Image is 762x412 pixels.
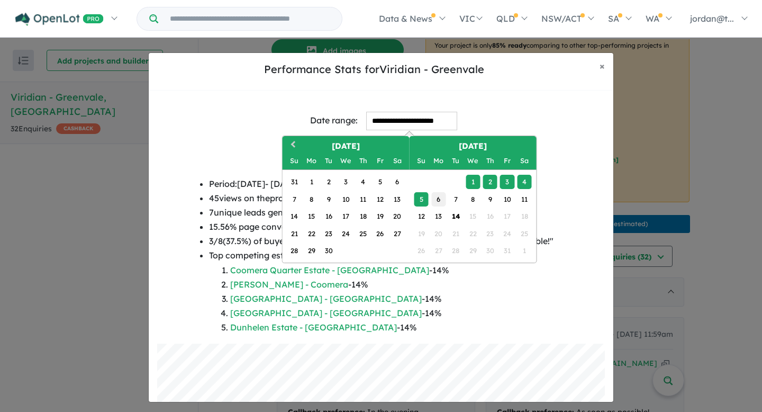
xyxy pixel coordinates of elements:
div: Sunday [414,154,429,168]
div: Not available Tuesday, October 21st, 2025 [449,226,463,240]
img: Openlot PRO Logo White [15,13,104,26]
div: Choose Monday, September 15th, 2025 [304,209,319,223]
div: Not available Saturday, October 25th, 2025 [517,226,531,240]
div: Choose Sunday, October 5th, 2025 [414,192,429,206]
div: Choose Saturday, September 6th, 2025 [390,175,404,189]
div: Saturday [390,154,404,168]
div: Not available Monday, October 27th, 2025 [431,244,446,258]
div: Not available Tuesday, October 28th, 2025 [449,244,463,258]
div: Not available Wednesday, October 15th, 2025 [466,209,480,223]
div: Not available Wednesday, October 22nd, 2025 [466,226,480,240]
div: Choose Wednesday, October 1st, 2025 [466,175,480,189]
h2: [DATE] [410,140,537,153]
div: Friday [500,154,514,168]
li: 15.56 % page conversion [209,220,554,234]
div: Choose Friday, October 10th, 2025 [500,192,514,206]
div: Choose Saturday, September 13th, 2025 [390,192,404,206]
a: Coomera Quarter Estate - [GEOGRAPHIC_DATA] [230,265,429,275]
div: Choose Wednesday, September 24th, 2025 [339,226,353,240]
a: Dunhelen Estate - [GEOGRAPHIC_DATA] [230,322,397,333]
div: Choose Tuesday, September 16th, 2025 [321,209,335,223]
div: Choose Wednesday, September 17th, 2025 [339,209,353,223]
a: [PERSON_NAME] - Coomera [230,279,348,290]
div: Choose Monday, September 1st, 2025 [304,175,319,189]
li: Period: [DATE] - [DATE] [209,177,554,191]
div: Choose Friday, October 3rd, 2025 [500,175,514,189]
div: Not available Saturday, November 1st, 2025 [517,244,531,258]
div: Choose Monday, September 29th, 2025 [304,244,319,258]
div: Choose Wednesday, October 8th, 2025 [466,192,480,206]
div: Sunday [287,154,302,168]
div: Choose Friday, September 12th, 2025 [373,192,387,206]
div: Choose Sunday, August 31st, 2025 [287,175,302,189]
div: Not available Thursday, October 23rd, 2025 [483,226,497,240]
div: Choose Monday, October 13th, 2025 [431,209,446,223]
span: × [600,60,605,72]
div: Choose Sunday, September 7th, 2025 [287,192,302,206]
div: Monday [431,154,446,168]
div: Choose Thursday, September 11th, 2025 [356,192,370,206]
div: Not available Sunday, October 26th, 2025 [414,244,429,258]
div: Thursday [483,154,497,168]
div: Choose Monday, September 8th, 2025 [304,192,319,206]
li: - 14 % [230,306,554,320]
div: Monday [304,154,319,168]
li: - 14 % [230,320,554,335]
div: Month October, 2025 [413,173,533,259]
div: Choose Tuesday, September 2nd, 2025 [321,175,335,189]
div: Choose Saturday, September 20th, 2025 [390,209,404,223]
div: Wednesday [339,154,353,168]
div: Choose Saturday, October 4th, 2025 [517,175,531,189]
li: - 14 % [230,263,554,277]
div: Choose Tuesday, September 23rd, 2025 [321,226,335,240]
div: Choose Wednesday, September 3rd, 2025 [339,175,353,189]
button: Previous Month [284,137,301,154]
div: Date range: [310,113,358,128]
span: jordan@t... [690,13,734,24]
div: Not available Friday, October 31st, 2025 [500,244,514,258]
div: Choose Date [282,136,537,263]
h5: Performance Stats for Viridian - Greenvale [157,61,591,77]
div: Not available Wednesday, October 29th, 2025 [466,244,480,258]
div: Choose Saturday, September 27th, 2025 [390,226,404,240]
div: Choose Tuesday, September 30th, 2025 [321,244,335,258]
div: Not available Monday, October 20th, 2025 [431,226,446,240]
div: Choose Monday, September 22nd, 2025 [304,226,319,240]
div: Choose Sunday, October 12th, 2025 [414,209,429,223]
a: [GEOGRAPHIC_DATA] - [GEOGRAPHIC_DATA] [230,293,422,304]
div: Choose Tuesday, September 9th, 2025 [321,192,335,206]
div: Saturday [517,154,531,168]
div: Choose Thursday, September 18th, 2025 [356,209,370,223]
div: Choose Wednesday, September 10th, 2025 [339,192,353,206]
div: Not available Thursday, October 30th, 2025 [483,244,497,258]
div: Choose Sunday, September 14th, 2025 [287,209,302,223]
li: Top competing estates based on your buyers from [DATE] to [DATE] : [209,248,554,335]
li: 3 / 8 ( 37.5 %) of buyers requested their preferred callback time as " as soon as possible! " [209,234,554,248]
div: Choose Tuesday, October 7th, 2025 [449,192,463,206]
li: - 14 % [230,292,554,306]
div: Choose Friday, September 26th, 2025 [373,226,387,240]
div: Choose Sunday, September 21st, 2025 [287,226,302,240]
div: Tuesday [449,154,463,168]
input: Try estate name, suburb, builder or developer [160,7,340,30]
div: Thursday [356,154,370,168]
li: - 14 % [230,277,554,292]
h2: [DATE] [283,140,410,153]
li: 45 views on the project page [209,191,554,205]
div: Choose Monday, October 6th, 2025 [431,192,446,206]
div: Choose Thursday, October 9th, 2025 [483,192,497,206]
div: Tuesday [321,154,335,168]
div: Choose Friday, September 19th, 2025 [373,209,387,223]
div: Choose Friday, September 5th, 2025 [373,175,387,189]
div: Wednesday [466,154,480,168]
div: Not available Sunday, October 19th, 2025 [414,226,429,240]
div: Choose Saturday, October 11th, 2025 [517,192,531,206]
a: [GEOGRAPHIC_DATA] - [GEOGRAPHIC_DATA] [230,308,422,318]
div: Choose Tuesday, October 14th, 2025 [449,209,463,223]
div: Not available Saturday, October 18th, 2025 [517,209,531,223]
div: Not available Friday, October 24th, 2025 [500,226,514,240]
div: Friday [373,154,387,168]
div: Choose Sunday, September 28th, 2025 [287,244,302,258]
div: Not available Friday, October 17th, 2025 [500,209,514,223]
div: Choose Thursday, October 2nd, 2025 [483,175,497,189]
